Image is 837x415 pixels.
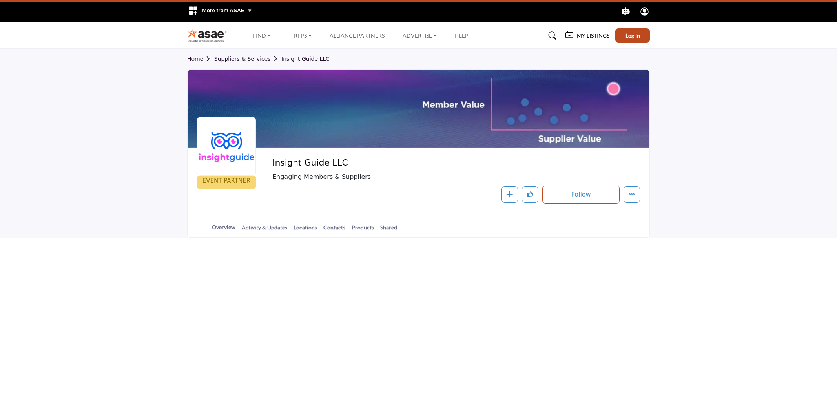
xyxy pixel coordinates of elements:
[624,186,640,203] button: More details
[212,223,236,237] a: Overview
[214,56,281,62] a: Suppliers & Services
[183,2,257,22] div: More from ASAE
[323,223,346,237] a: Contacts
[202,177,250,186] span: EVENT PARTNER
[565,31,609,40] div: My Listings
[293,223,317,237] a: Locations
[247,30,276,41] a: Find
[202,7,252,13] span: More from ASAE
[288,30,317,41] a: RFPs
[187,29,231,42] img: site Logo
[541,29,562,42] a: Search
[522,186,538,203] button: Like
[241,223,288,237] a: Activity & Updates
[330,32,385,39] a: Alliance Partners
[625,32,640,39] span: Log In
[454,32,468,39] a: Help
[281,56,330,62] a: Insight Guide LLC
[272,172,523,182] span: Engaging Members & Suppliers
[351,223,374,237] a: Products
[397,30,442,41] a: Advertise
[272,158,488,168] h2: Insight Guide LLC
[615,28,650,43] button: Log In
[380,223,398,237] a: Shared
[542,186,620,204] button: Follow
[187,56,214,62] a: Home
[577,32,609,39] h5: My Listings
